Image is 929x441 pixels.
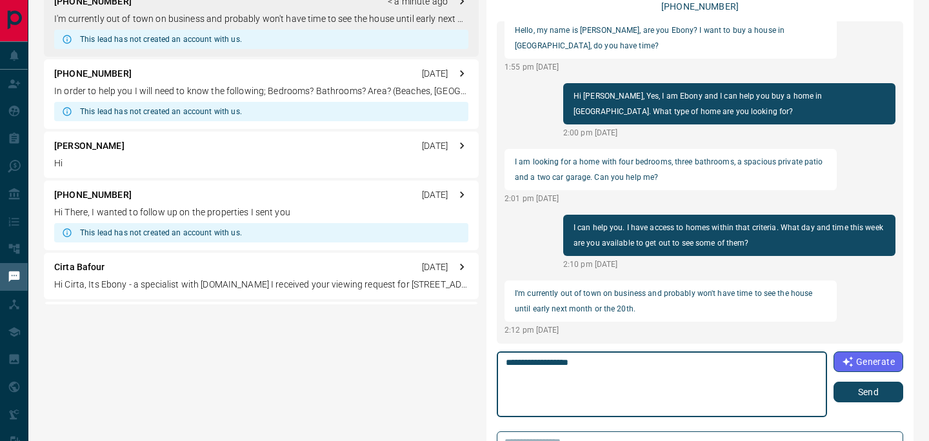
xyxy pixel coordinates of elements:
p: 2:12 pm [DATE] [504,324,837,336]
p: [PERSON_NAME] [54,139,125,153]
p: I can help you. I have access to homes within that criteria. What day and time this week are you ... [574,220,885,251]
p: 2:10 pm [DATE] [563,259,895,270]
p: I'm currently out of town on business and probably won't have time to see the house until early n... [515,286,826,317]
p: I am looking for a home with four bedrooms, three bathrooms, a spacious private patio and a two c... [515,154,826,185]
p: [DATE] [422,260,448,274]
div: This lead has not created an account with us. [80,102,242,121]
p: [DATE] [422,188,448,202]
p: I'm currently out of town on business and probably won't have time to see the house until early n... [54,12,468,26]
p: Hi [PERSON_NAME], Yes, I am Ebony and I can help you buy a home in [GEOGRAPHIC_DATA]. What type o... [574,88,885,119]
p: [DATE] [422,67,448,81]
div: This lead has not created an account with us. [80,30,242,49]
p: Hi [54,157,468,170]
p: In order to help you I will need to know the following; Bedrooms? Bathrooms? Area? (Beaches, [GEO... [54,84,468,98]
p: [PHONE_NUMBER] [54,67,132,81]
button: Generate [834,351,903,372]
p: 1:55 pm [DATE] [504,61,837,73]
p: Cirta Bafour [54,260,105,274]
div: This lead has not created an account with us. [80,223,242,242]
p: Hello, my name is [PERSON_NAME], are you Ebony? I want to buy a house in [GEOGRAPHIC_DATA], do yo... [515,23,826,54]
p: 2:00 pm [DATE] [563,127,895,139]
p: Hi There, I wanted to follow up on the properties I sent you [54,206,468,219]
p: [DATE] [422,139,448,153]
p: [PHONE_NUMBER] [54,188,132,202]
p: 2:01 pm [DATE] [504,193,837,204]
p: Hi Cirta, Its Ebony - a specialist with [DOMAIN_NAME] I received your viewing request for [STREET... [54,278,468,291]
button: Send [834,382,903,402]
